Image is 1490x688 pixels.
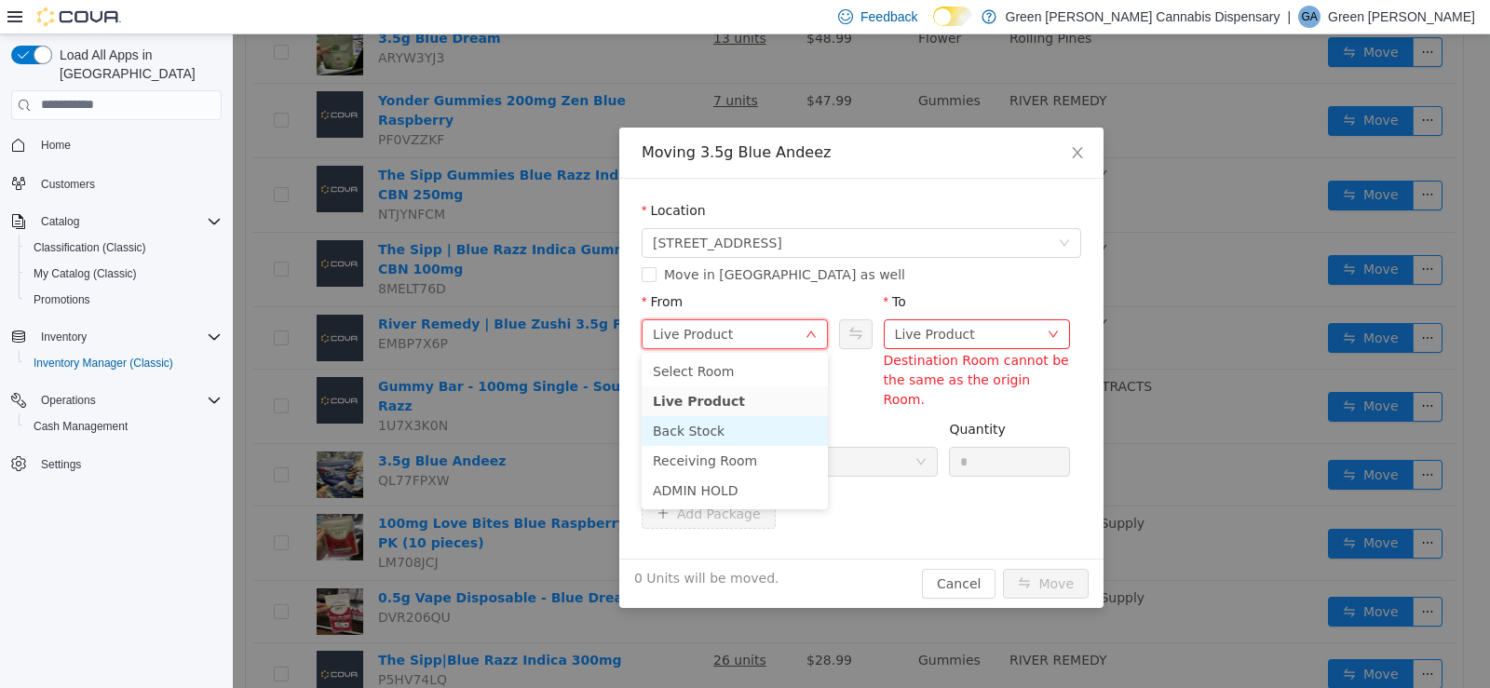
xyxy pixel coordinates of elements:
[651,317,837,375] div: Destination Room cannot be the same as the origin Room.
[4,451,229,478] button: Settings
[1298,6,1321,28] div: Green Akers
[26,289,222,311] span: Promotions
[4,324,229,350] button: Inventory
[409,441,595,471] li: ADMIN HOLD
[34,210,222,233] span: Catalog
[26,352,181,374] a: Inventory Manager (Classic)
[34,389,103,411] button: Operations
[860,7,917,26] span: Feedback
[826,203,837,216] i: icon: down
[819,93,871,145] button: Close
[4,387,229,413] button: Operations
[933,26,934,27] span: Dark Mode
[420,195,549,223] span: 1409 Battleground Drive
[26,415,135,438] a: Cash Management
[4,169,229,196] button: Customers
[34,389,222,411] span: Operations
[26,263,222,285] span: My Catalog (Classic)
[689,534,763,564] button: Cancel
[52,46,222,83] span: Load All Apps in [GEOGRAPHIC_DATA]
[683,422,694,435] i: icon: down
[717,413,836,441] input: Quantity
[34,292,90,307] span: Promotions
[662,286,742,314] div: Live Product
[26,352,222,374] span: Inventory Manager (Classic)
[606,285,639,315] button: Swap
[34,133,222,156] span: Home
[37,7,121,26] img: Cova
[26,236,154,259] a: Classification (Classic)
[19,350,229,376] button: Inventory Manager (Classic)
[651,260,673,275] label: To
[34,173,102,196] a: Customers
[19,235,229,261] button: Classification (Classic)
[409,382,595,411] li: Back Stock
[4,131,229,158] button: Home
[11,124,222,526] nav: Complex example
[34,419,128,434] span: Cash Management
[1328,6,1475,28] p: Green [PERSON_NAME]
[1006,6,1280,28] p: Green [PERSON_NAME] Cannabis Dispensary
[41,457,81,472] span: Settings
[424,233,680,248] span: Move in [GEOGRAPHIC_DATA] as well
[26,415,222,438] span: Cash Management
[34,266,137,281] span: My Catalog (Classic)
[41,214,79,229] span: Catalog
[420,286,500,314] div: Live Product
[409,169,473,183] label: Location
[41,393,96,408] span: Operations
[409,322,595,352] li: Select Room
[34,326,94,348] button: Inventory
[4,209,229,235] button: Catalog
[41,138,71,153] span: Home
[770,534,856,564] button: icon: swapMove
[41,177,95,192] span: Customers
[34,171,222,195] span: Customers
[716,387,773,402] label: Quantity
[573,294,584,307] i: icon: down
[34,210,87,233] button: Catalog
[837,111,852,126] i: icon: close
[19,287,229,313] button: Promotions
[815,294,826,307] i: icon: down
[401,534,547,554] span: 0 Units will be moved.
[1301,6,1317,28] span: GA
[19,413,229,439] button: Cash Management
[34,240,146,255] span: Classification (Classic)
[409,108,848,128] div: Moving 3.5g Blue Andeez
[409,411,595,441] li: Receiving Room
[34,452,222,476] span: Settings
[1287,6,1291,28] p: |
[34,453,88,476] a: Settings
[409,317,595,375] div: Origin Room cannot be the same as the destination Room.
[409,260,450,275] label: From
[41,330,87,344] span: Inventory
[26,263,144,285] a: My Catalog (Classic)
[933,7,972,26] input: Dark Mode
[409,352,595,382] li: Live Product
[34,134,78,156] a: Home
[409,465,543,494] button: icon: plusAdd Package
[26,236,222,259] span: Classification (Classic)
[34,356,173,371] span: Inventory Manager (Classic)
[26,289,98,311] a: Promotions
[34,326,222,348] span: Inventory
[19,261,229,287] button: My Catalog (Classic)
